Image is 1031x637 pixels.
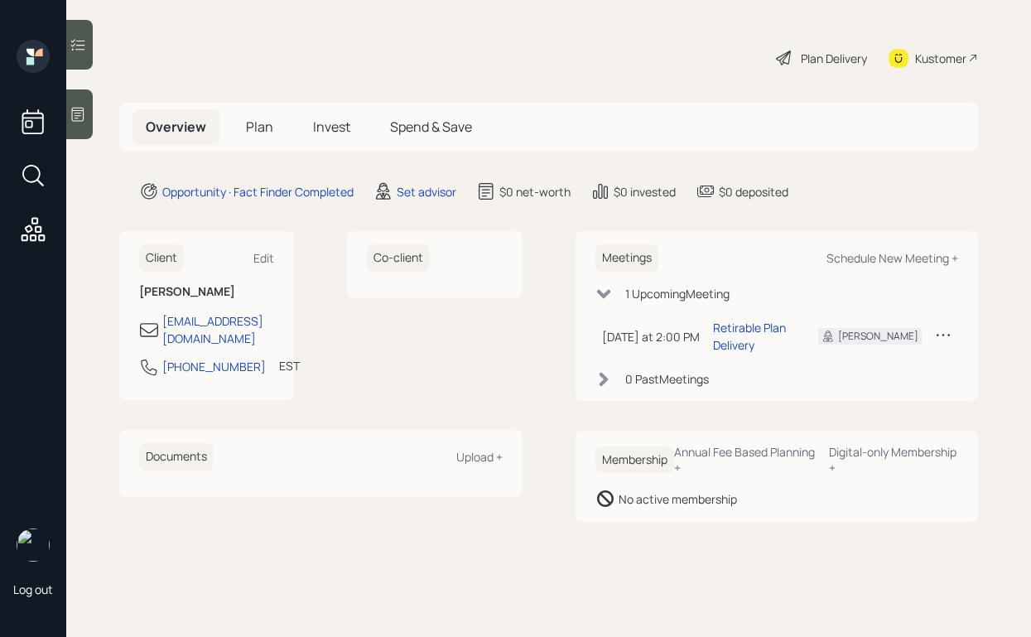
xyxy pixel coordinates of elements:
span: Invest [313,118,350,136]
div: [PHONE_NUMBER] [162,358,266,375]
div: No active membership [619,490,737,508]
div: Set advisor [397,183,456,200]
h6: [PERSON_NAME] [139,285,274,299]
h6: Co-client [367,244,430,272]
div: Retirable Plan Delivery [713,319,793,354]
div: Schedule New Meeting + [826,250,958,266]
h6: Meetings [595,244,658,272]
div: $0 deposited [719,183,788,200]
img: robby-grisanti-headshot.png [17,528,50,562]
div: $0 invested [614,183,676,200]
div: Opportunity · Fact Finder Completed [162,183,354,200]
div: $0 net-worth [499,183,571,200]
span: Plan [246,118,273,136]
h6: Client [139,244,184,272]
div: 1 Upcoming Meeting [625,285,730,302]
div: Annual Fee Based Planning + [674,444,816,475]
div: Plan Delivery [801,50,867,67]
div: Kustomer [915,50,966,67]
h6: Membership [595,446,674,474]
div: [DATE] at 2:00 PM [602,328,700,345]
div: Edit [253,250,274,266]
h6: Documents [139,443,214,471]
div: [PERSON_NAME] [838,329,918,344]
div: Upload + [456,449,503,465]
div: [EMAIL_ADDRESS][DOMAIN_NAME] [162,312,274,347]
div: 0 Past Meeting s [625,370,709,388]
div: EST [279,357,300,374]
span: Overview [146,118,206,136]
div: Digital-only Membership + [829,444,958,475]
span: Spend & Save [390,118,472,136]
div: Log out [13,582,53,597]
